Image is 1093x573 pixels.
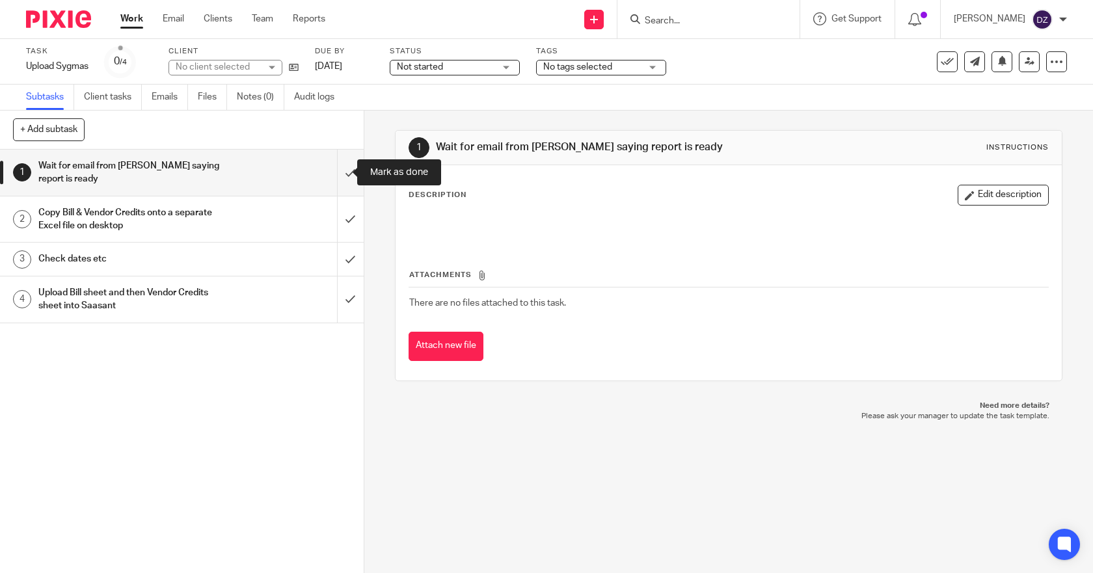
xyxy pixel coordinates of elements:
div: Instructions [986,142,1049,153]
div: 0 [114,54,127,69]
input: Search [643,16,761,27]
img: svg%3E [1032,9,1053,30]
p: Need more details? [408,401,1050,411]
p: Please ask your manager to update the task template. [408,411,1050,421]
h1: Check dates etc [38,249,229,269]
h1: Copy Bill & Vendor Credits onto a separate Excel file on desktop [38,203,229,236]
a: Clients [204,12,232,25]
a: Files [198,85,227,110]
a: Email [163,12,184,25]
button: + Add subtask [13,118,85,140]
span: Not started [397,62,443,72]
div: 3 [13,250,31,269]
label: Tags [536,46,666,57]
label: Status [390,46,520,57]
a: Team [252,12,273,25]
h1: Wait for email from [PERSON_NAME] saying report is ready [436,140,756,154]
span: [DATE] [315,62,342,71]
div: 4 [13,290,31,308]
label: Task [26,46,88,57]
label: Due by [315,46,373,57]
h1: Upload Bill sheet and then Vendor Credits sheet into Saasant [38,283,229,316]
a: Notes (0) [237,85,284,110]
button: Edit description [958,185,1049,206]
img: Pixie [26,10,91,28]
span: No tags selected [543,62,612,72]
span: There are no files attached to this task. [409,299,566,308]
p: Description [409,190,466,200]
a: Subtasks [26,85,74,110]
span: Get Support [831,14,882,23]
div: 1 [409,137,429,158]
div: 2 [13,210,31,228]
div: 1 [13,163,31,181]
button: Attach new file [409,332,483,361]
h1: Wait for email from [PERSON_NAME] saying report is ready [38,156,229,189]
a: Work [120,12,143,25]
a: Emails [152,85,188,110]
div: Upload Sygmas [26,60,88,73]
p: [PERSON_NAME] [954,12,1025,25]
small: /4 [120,59,127,66]
label: Client [169,46,299,57]
span: Attachments [409,271,472,278]
a: Reports [293,12,325,25]
a: Audit logs [294,85,344,110]
div: No client selected [176,60,260,73]
a: Client tasks [84,85,142,110]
